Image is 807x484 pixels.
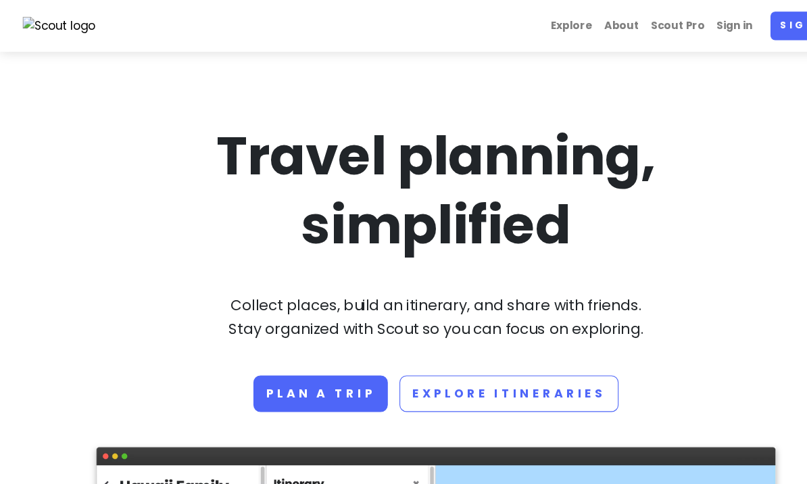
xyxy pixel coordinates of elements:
[713,11,786,37] a: Sign up
[504,11,554,37] a: Explore
[370,347,572,381] a: Explore Itineraries
[658,11,702,37] a: Sign in
[89,272,718,315] p: Collect places, build an itinerary, and share with friends. Stay organized with Scout so you can ...
[554,11,597,37] a: About
[89,113,718,239] h1: Travel planning, simplified
[235,347,359,381] a: Plan a trip
[597,11,658,37] a: Scout Pro
[21,16,89,33] img: Scout logo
